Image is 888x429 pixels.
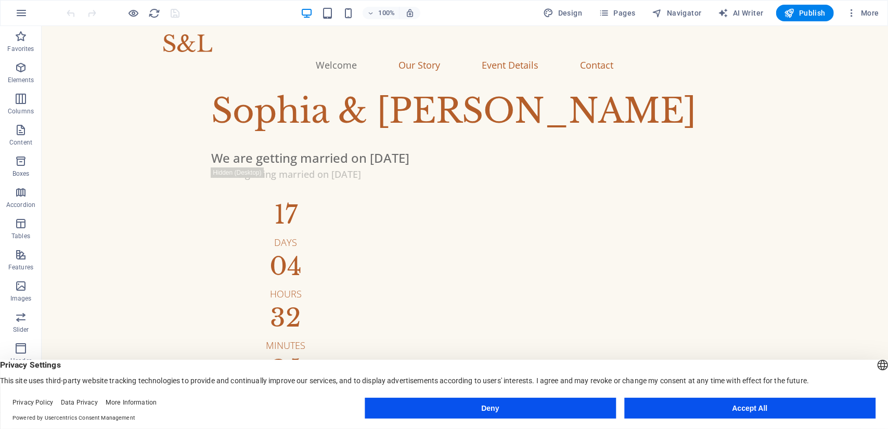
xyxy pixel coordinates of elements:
span: Navigator [652,8,702,18]
span: AI Writer [718,8,764,18]
button: Pages [595,5,639,21]
span: Design [544,8,583,18]
p: Features [8,263,33,271]
span: Pages [599,8,635,18]
button: 1 [24,355,36,358]
button: 100% [363,7,400,19]
button: Click here to leave preview mode and continue editing [127,7,140,19]
p: Favorites [7,45,34,53]
span: More [846,8,879,18]
p: Slider [13,326,29,334]
button: Publish [776,5,834,21]
button: reload [148,7,161,19]
button: Design [539,5,587,21]
div: Design (Ctrl+Alt+Y) [539,5,587,21]
p: Tables [11,232,30,240]
i: On resize automatically adjust zoom level to fit chosen device. [405,8,415,18]
p: Elements [8,76,34,84]
h6: 100% [378,7,395,19]
i: Reload page [149,7,161,19]
p: Images [10,294,32,303]
p: Boxes [12,170,30,178]
p: Header [10,357,31,365]
p: Accordion [6,201,35,209]
span: Publish [784,8,826,18]
p: Content [9,138,32,147]
button: Navigator [648,5,706,21]
button: AI Writer [714,5,768,21]
p: Columns [8,107,34,115]
button: 3 [24,383,36,386]
button: More [842,5,883,21]
button: 2 [24,369,36,372]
